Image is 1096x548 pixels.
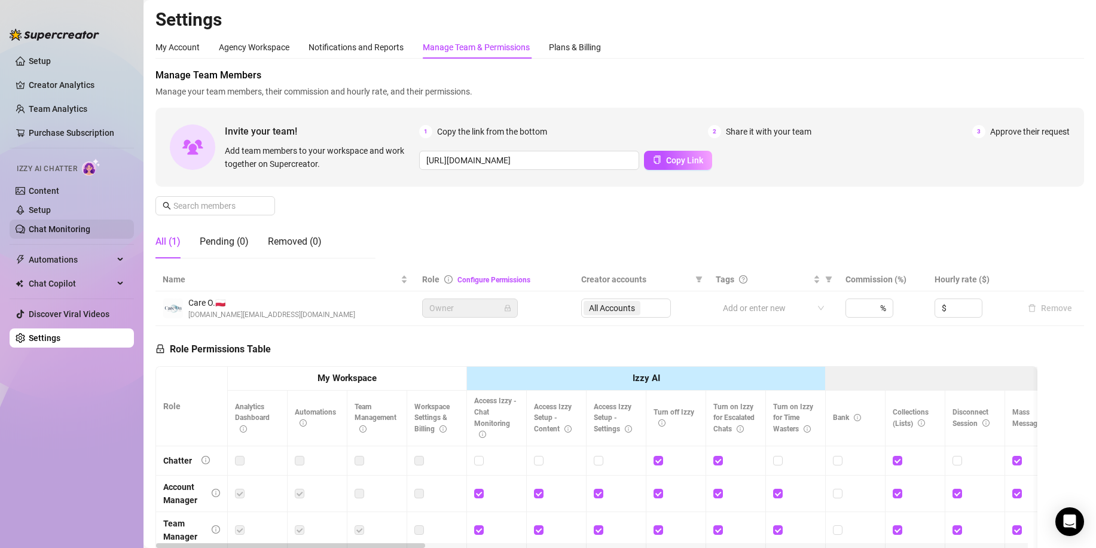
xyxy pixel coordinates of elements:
[29,309,109,319] a: Discover Viral Videos
[16,255,25,264] span: thunderbolt
[737,425,744,433] span: info-circle
[658,419,665,427] span: info-circle
[419,125,432,138] span: 1
[422,275,439,284] span: Role
[29,123,124,142] a: Purchase Subscription
[1023,301,1077,315] button: Remove
[212,489,220,497] span: info-circle
[29,274,114,293] span: Chat Copilot
[594,403,632,434] span: Access Izzy Setup - Settings
[654,408,694,428] span: Turn off Izzy
[29,75,124,95] a: Creator Analytics
[504,305,511,312] span: lock
[173,199,258,212] input: Search members
[225,124,419,139] span: Invite your team!
[854,414,861,421] span: info-circle
[29,224,90,234] a: Chat Monitoring
[29,250,114,269] span: Automations
[804,425,811,433] span: info-circle
[155,41,200,54] div: My Account
[726,125,811,138] span: Share it with your team
[240,425,247,433] span: info-circle
[708,125,721,138] span: 2
[833,413,861,422] span: Bank
[927,268,1016,291] th: Hourly rate ($)
[893,408,929,428] span: Collections (Lists)
[713,403,755,434] span: Turn on Izzy for Escalated Chats
[444,275,453,284] span: info-circle
[534,403,572,434] span: Access Izzy Setup - Content
[155,342,271,357] h5: Role Permissions Table
[823,270,835,288] span: filter
[156,367,228,446] th: Role
[918,419,925,427] span: info-circle
[309,41,404,54] div: Notifications and Reports
[439,425,447,433] span: info-circle
[825,276,832,283] span: filter
[644,151,712,170] button: Copy Link
[581,273,691,286] span: Creator accounts
[155,235,181,249] div: All (1)
[163,202,171,210] span: search
[1012,408,1053,428] span: Mass Message
[155,8,1084,31] h2: Settings
[235,403,270,434] span: Analytics Dashboard
[17,163,77,175] span: Izzy AI Chatter
[268,235,322,249] div: Removed (0)
[29,333,60,343] a: Settings
[29,56,51,66] a: Setup
[739,275,747,284] span: question-circle
[972,125,985,138] span: 3
[155,85,1084,98] span: Manage your team members, their commission and hourly rate, and their permissions.
[437,125,547,138] span: Copy the link from the bottom
[564,425,572,433] span: info-circle
[202,456,210,464] span: info-circle
[155,344,165,354] span: lock
[355,403,396,434] span: Team Management
[200,235,249,249] div: Pending (0)
[414,403,450,434] span: Workspace Settings & Billing
[212,525,220,534] span: info-circle
[666,156,703,165] span: Copy Link
[188,296,355,309] span: Care O. 🇵🇱
[474,397,517,439] span: Access Izzy - Chat Monitoring
[653,156,661,164] span: copy
[16,279,23,288] img: Chat Copilot
[773,403,813,434] span: Turn on Izzy for Time Wasters
[29,104,87,114] a: Team Analytics
[219,41,289,54] div: Agency Workspace
[29,186,59,196] a: Content
[163,273,398,286] span: Name
[163,480,202,507] div: Account Manager
[29,205,51,215] a: Setup
[359,425,367,433] span: info-circle
[549,41,601,54] div: Plans & Billing
[982,419,990,427] span: info-circle
[155,268,415,291] th: Name
[429,299,511,317] span: Owner
[317,373,377,383] strong: My Workspace
[423,41,530,54] div: Manage Team & Permissions
[838,268,927,291] th: Commission (%)
[693,270,705,288] span: filter
[163,517,202,543] div: Team Manager
[625,425,632,433] span: info-circle
[188,309,355,321] span: [DOMAIN_NAME][EMAIL_ADDRESS][DOMAIN_NAME]
[1055,507,1084,536] div: Open Intercom Messenger
[479,431,486,438] span: info-circle
[163,454,192,467] div: Chatter
[716,273,734,286] span: Tags
[163,299,183,318] img: Care On
[295,408,336,428] span: Automations
[633,373,660,383] strong: Izzy AI
[990,125,1070,138] span: Approve their request
[457,276,530,284] a: Configure Permissions
[695,276,703,283] span: filter
[82,159,100,176] img: AI Chatter
[300,419,307,427] span: info-circle
[155,68,1084,83] span: Manage Team Members
[952,408,990,428] span: Disconnect Session
[10,29,99,41] img: logo-BBDzfeDw.svg
[225,144,414,171] span: Add team members to your workspace and work together on Supercreator.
